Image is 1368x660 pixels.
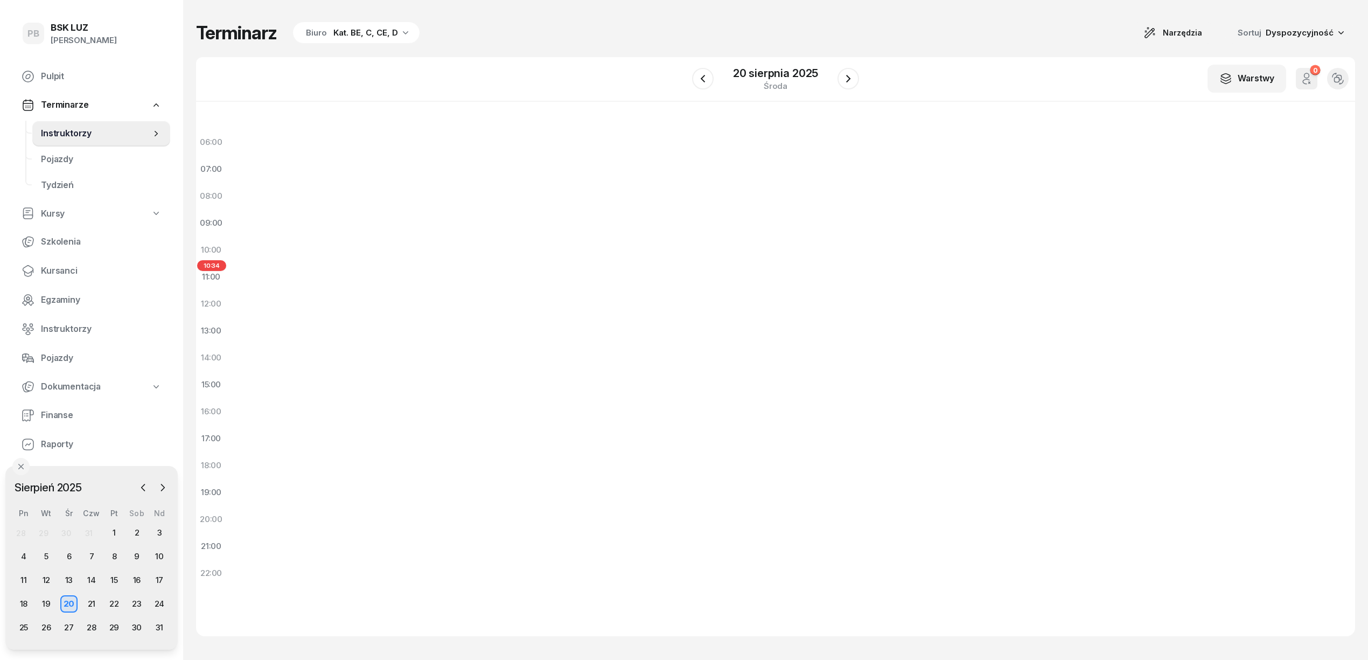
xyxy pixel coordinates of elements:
div: 30 [128,619,145,636]
div: 16:00 [196,398,226,425]
button: Sortuj Dyspozycyjność [1225,22,1355,44]
span: Pojazdy [41,152,162,166]
button: BiuroKat. BE, C, CE, D [290,22,420,44]
span: Narzędzia [1163,26,1202,39]
a: Ustawienia [13,461,170,487]
div: 23 [128,595,145,613]
div: 20:00 [196,506,226,533]
button: 0 [1296,68,1317,89]
div: 18:00 [196,452,226,479]
div: 21:00 [196,533,226,560]
div: 18 [15,595,32,613]
div: 15:00 [196,371,226,398]
div: Pn [12,509,35,518]
span: Tydzień [41,178,162,192]
div: 11:00 [196,263,226,290]
span: Dyspozycyjność [1266,27,1334,38]
div: Śr [58,509,80,518]
div: 17:00 [196,425,226,452]
div: 17 [151,572,168,589]
div: Sob [125,509,148,518]
div: 15 [106,572,123,589]
div: Czw [80,509,103,518]
div: 12 [38,572,55,589]
span: Egzaminy [41,293,162,307]
div: 31 [151,619,168,636]
div: [PERSON_NAME] [51,33,117,47]
div: 11 [15,572,32,589]
div: Biuro [306,26,327,39]
div: 29 [106,619,123,636]
div: 12:00 [196,290,226,317]
a: Terminarze [13,93,170,117]
div: 5 [38,548,55,565]
span: Instruktorzy [41,322,162,336]
div: 27 [60,619,78,636]
div: Kat. BE, C, CE, D [333,26,398,39]
div: 10 [151,548,168,565]
span: PB [27,29,39,38]
div: 08:00 [196,183,226,210]
div: 06:00 [196,129,226,156]
div: 1 [106,524,123,541]
div: 20 sierpnia 2025 [733,68,818,79]
a: Pojazdy [32,147,170,172]
div: 0 [1310,65,1320,75]
div: 14 [83,572,100,589]
div: BSK LUZ [51,23,117,32]
a: Kursanci [13,258,170,284]
div: 10:00 [196,237,226,263]
div: 29 [39,529,48,538]
div: 4 [15,548,32,565]
button: Warstwy [1208,65,1286,93]
div: 9 [128,548,145,565]
span: Finanse [41,408,162,422]
div: 25 [15,619,32,636]
span: Pulpit [41,70,162,84]
div: 30 [61,529,71,538]
h1: Terminarz [196,23,277,43]
div: 22 [106,595,123,613]
span: Szkolenia [41,235,162,249]
a: Szkolenia [13,229,170,255]
span: Pojazdy [41,351,162,365]
div: 19 [38,595,55,613]
a: Tydzień [32,172,170,198]
div: 6 [60,548,78,565]
span: Terminarze [41,98,88,112]
button: Narzędzia [1134,22,1212,44]
span: Sortuj [1238,26,1264,40]
a: Instruktorzy [32,121,170,147]
span: Instruktorzy [41,127,151,141]
a: Egzaminy [13,287,170,313]
div: 16 [128,572,145,589]
div: 7 [83,548,100,565]
span: 10:34 [197,260,226,271]
a: Instruktorzy [13,316,170,342]
div: 07:00 [196,156,226,183]
div: 24 [151,595,168,613]
a: Kursy [13,202,170,226]
div: Warstwy [1219,72,1274,86]
div: 20 [60,595,78,613]
div: Pt [103,509,125,518]
a: Pojazdy [13,345,170,371]
div: 31 [85,529,93,538]
span: Dokumentacja [41,380,101,394]
span: Kursanci [41,264,162,278]
span: Kursy [41,207,65,221]
div: 13:00 [196,317,226,344]
div: 19:00 [196,479,226,506]
div: 22:00 [196,560,226,587]
div: Wt [35,509,58,518]
span: Raporty [41,437,162,451]
a: Pulpit [13,64,170,89]
span: Sierpień 2025 [10,479,86,496]
div: 28 [16,529,26,538]
div: 21 [83,595,100,613]
a: Dokumentacja [13,374,170,399]
div: 26 [38,619,55,636]
div: 8 [106,548,123,565]
a: Raporty [13,432,170,457]
div: Nd [148,509,171,518]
